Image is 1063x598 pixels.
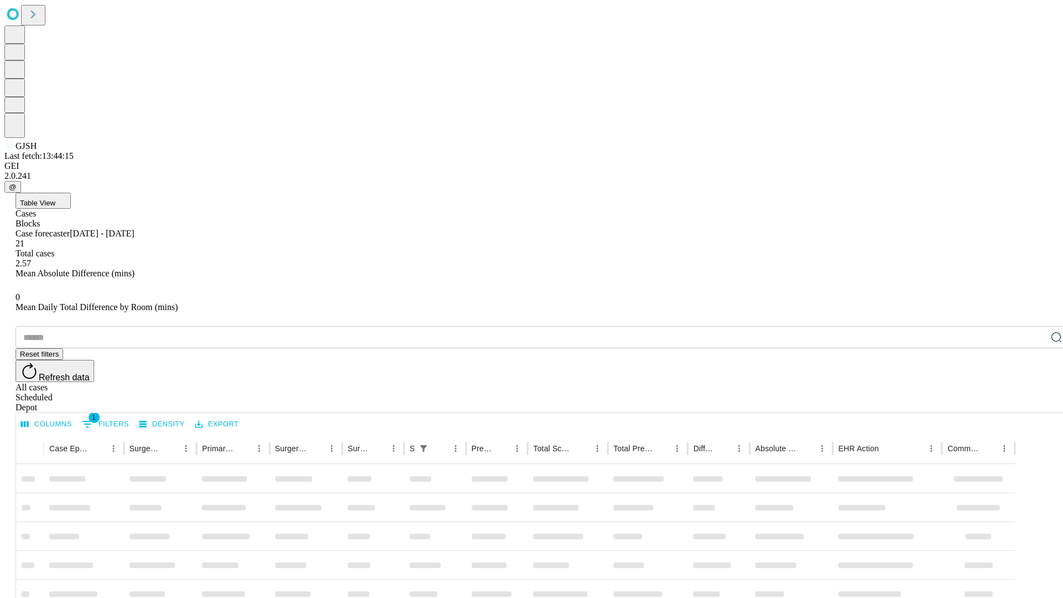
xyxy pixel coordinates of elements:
span: Reset filters [20,350,59,358]
div: Surgery Date [348,444,369,453]
div: GEI [4,161,1059,171]
span: @ [9,183,17,191]
button: @ [4,181,21,193]
span: 2.57 [16,259,31,268]
button: Refresh data [16,360,94,382]
span: 1 [89,412,100,423]
span: Table View [20,199,55,207]
div: Surgery Name [275,444,307,453]
span: [DATE] - [DATE] [70,229,134,238]
div: Surgeon Name [130,444,162,453]
span: Case forecaster [16,229,70,238]
button: Sort [981,441,997,456]
button: Menu [448,441,463,456]
button: Menu [590,441,605,456]
div: EHR Action [838,444,879,453]
button: Menu [106,441,121,456]
button: Menu [324,441,339,456]
button: Show filters [416,441,431,456]
div: Absolute Difference [755,444,798,453]
button: Menu [386,441,401,456]
button: Menu [814,441,830,456]
button: Sort [654,441,669,456]
div: Comments [947,444,979,453]
button: Menu [731,441,747,456]
button: Menu [509,441,525,456]
button: Menu [997,441,1012,456]
span: Mean Absolute Difference (mins) [16,269,135,278]
button: Sort [370,441,386,456]
span: 0 [16,292,20,302]
button: Export [192,416,241,433]
div: 2.0.241 [4,171,1059,181]
button: Sort [799,441,814,456]
span: Total cases [16,249,54,258]
div: Total Predicted Duration [613,444,653,453]
button: Select columns [18,416,75,433]
button: Sort [716,441,731,456]
button: Sort [574,441,590,456]
span: 21 [16,239,24,248]
button: Menu [669,441,685,456]
div: Difference [693,444,715,453]
button: Sort [308,441,324,456]
button: Density [136,416,188,433]
button: Sort [236,441,251,456]
button: Menu [178,441,194,456]
button: Sort [494,441,509,456]
button: Sort [90,441,106,456]
button: Sort [163,441,178,456]
div: Scheduled In Room Duration [410,444,415,453]
div: Predicted In Room Duration [472,444,493,453]
button: Menu [251,441,267,456]
button: Reset filters [16,348,63,360]
span: Refresh data [39,373,90,382]
button: Sort [880,441,895,456]
span: Last fetch: 13:44:15 [4,151,74,161]
div: Primary Service [202,444,234,453]
button: Sort [432,441,448,456]
button: Table View [16,193,71,209]
button: Show filters [79,415,132,433]
div: Total Scheduled Duration [533,444,573,453]
button: Menu [923,441,939,456]
div: Case Epic Id [49,444,89,453]
div: 1 active filter [416,441,431,456]
span: Mean Daily Total Difference by Room (mins) [16,302,178,312]
span: GJSH [16,141,37,151]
